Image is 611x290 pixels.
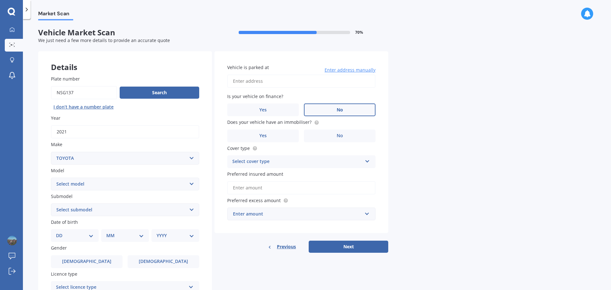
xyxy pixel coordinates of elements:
[51,193,73,199] span: Submodel
[38,11,73,19] span: Market Scan
[337,133,343,138] span: No
[120,87,199,99] button: Search
[227,181,376,195] input: Enter amount
[232,158,362,166] div: Select cover type
[227,119,312,125] span: Does your vehicle have an immobiliser?
[277,242,296,251] span: Previous
[227,171,283,177] span: Preferred insured amount
[51,102,116,112] button: I don’t have a number plate
[227,145,250,151] span: Cover type
[62,259,111,264] span: [DEMOGRAPHIC_DATA]
[227,74,376,88] input: Enter address
[51,245,67,251] span: Gender
[233,210,362,217] div: Enter amount
[38,37,170,43] span: We just need a few more details to provide an accurate quote
[227,93,283,99] span: Is your vehicle on finance?
[309,241,388,253] button: Next
[51,167,64,173] span: Model
[259,133,267,138] span: Yes
[51,125,199,138] input: YYYY
[227,197,281,203] span: Preferred excess amount
[139,259,188,264] span: [DEMOGRAPHIC_DATA]
[325,67,376,73] span: Enter address manually
[7,236,17,245] img: ACg8ocI0jOrXyCAghHq1UspvIXdnqUZSLttyAdnguVQuIKs372vCbncXCg=s96-c
[355,30,363,35] span: 70 %
[259,107,267,113] span: Yes
[51,86,117,99] input: Enter plate number
[51,76,80,82] span: Plate number
[337,107,343,113] span: No
[51,142,62,148] span: Make
[51,271,77,277] span: Licence type
[38,28,213,37] span: Vehicle Market Scan
[51,219,78,225] span: Date of birth
[227,64,269,70] span: Vehicle is parked at
[51,115,60,121] span: Year
[38,51,212,70] div: Details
